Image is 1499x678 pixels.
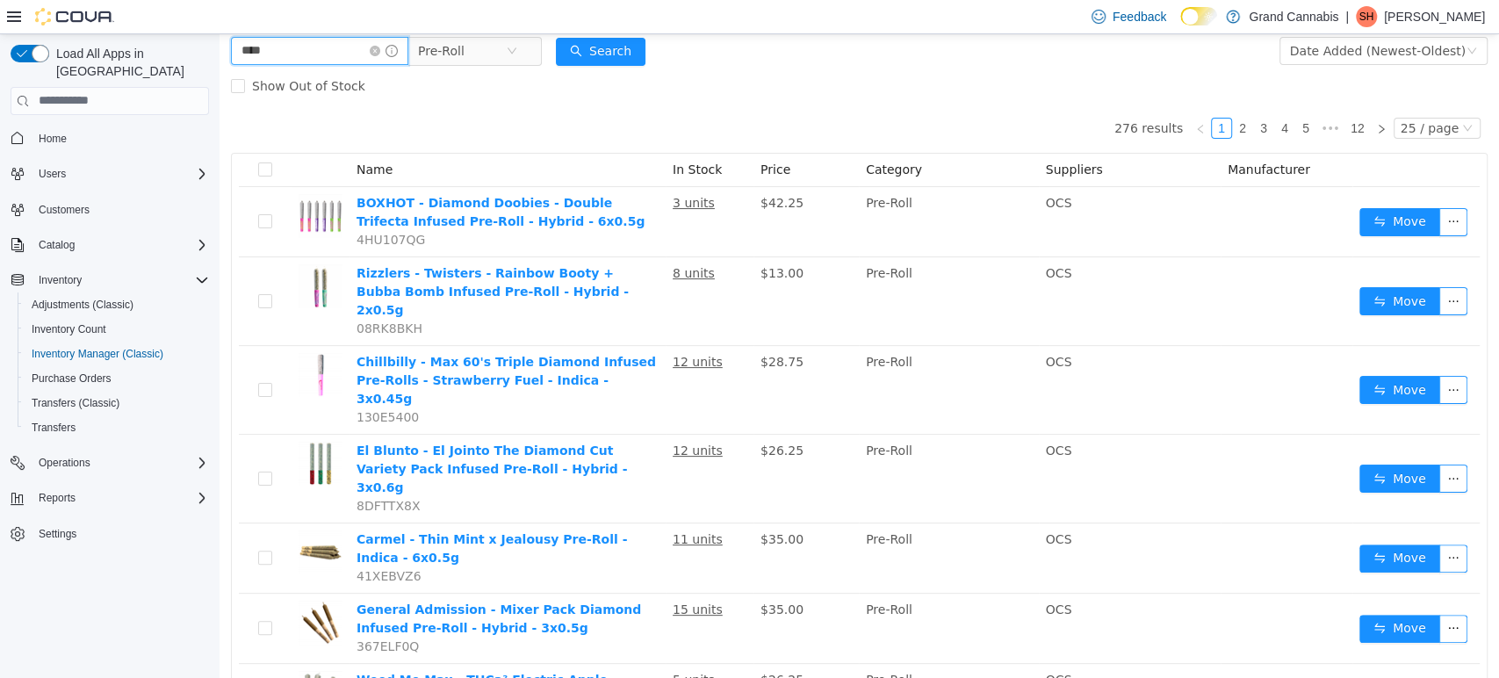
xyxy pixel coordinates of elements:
[25,417,83,438] a: Transfers
[25,343,170,364] a: Inventory Manager (Classic)
[1151,83,1172,105] li: Next Page
[32,128,74,149] a: Home
[32,396,119,410] span: Transfers (Classic)
[4,126,216,151] button: Home
[79,319,123,363] img: Chillbilly - Max 60's Triple Diamond Infused Pre-Rolls - Strawberry Fuel - Indica - 3x0.45g hero ...
[1076,83,1097,105] li: 5
[25,393,126,414] a: Transfers (Classic)
[1113,8,1166,25] span: Feedback
[39,456,90,470] span: Operations
[4,486,216,510] button: Reports
[1220,174,1248,202] button: icon: ellipsis
[826,409,853,423] span: OCS
[453,638,495,653] u: 5 units
[1180,25,1181,26] span: Dark Mode
[826,568,853,582] span: OCS
[39,273,82,287] span: Inventory
[18,317,216,342] button: Inventory Count
[826,162,853,176] span: OCS
[25,417,209,438] span: Transfers
[4,197,216,222] button: Customers
[1034,83,1055,105] li: 3
[137,498,407,530] a: Carmel - Thin Mint x Jealousy Pre-Roll - Indica - 6x0.5g
[1181,84,1239,104] div: 25 / page
[39,527,76,541] span: Settings
[18,391,216,415] button: Transfers (Classic)
[639,223,819,312] td: Pre-Roll
[1220,510,1248,538] button: icon: ellipsis
[1249,6,1338,27] p: Grand Cannabis
[32,487,83,508] button: Reports
[453,321,503,335] u: 12 units
[1345,6,1349,27] p: |
[453,232,495,246] u: 8 units
[970,83,991,105] li: Previous Page
[639,400,819,489] td: Pre-Roll
[25,294,141,315] a: Adjustments (Classic)
[639,489,819,559] td: Pre-Roll
[1180,7,1217,25] input: Dark Mode
[79,160,123,204] img: BOXHOT - Diamond Doobies - Double Trifecta Infused Pre-Roll - Hybrid - 6x0.5g hero shot
[137,535,202,549] span: 41XEBVZ6
[4,162,216,186] button: Users
[32,421,76,435] span: Transfers
[25,368,119,389] a: Purchase Orders
[32,371,112,386] span: Purchase Orders
[826,498,853,512] span: OCS
[39,203,90,217] span: Customers
[32,163,209,184] span: Users
[1034,84,1054,104] a: 3
[166,11,178,23] i: icon: info-circle
[1056,84,1075,104] a: 4
[32,270,209,291] span: Inventory
[32,452,97,473] button: Operations
[137,605,199,619] span: 367ELF0Q
[1126,84,1150,104] a: 12
[1140,253,1221,281] button: icon: swapMove
[25,319,113,340] a: Inventory Count
[992,84,1012,104] a: 1
[541,232,584,246] span: $13.00
[32,347,163,361] span: Inventory Manager (Classic)
[991,83,1013,105] li: 1
[976,90,986,100] i: icon: left
[639,312,819,400] td: Pre-Roll
[79,230,123,274] img: Rizzlers - Twisters - Rainbow Booty + Bubba Bomb Infused Pre-Roll - Hybrid - 2x0.5g hero shot
[541,638,584,653] span: $26.25
[826,128,883,142] span: Suppliers
[137,376,199,390] span: 130E5400
[1097,83,1125,105] li: Next 5 Pages
[32,523,83,545] a: Settings
[32,127,209,149] span: Home
[198,4,245,30] span: Pre-Roll
[453,128,502,142] span: In Stock
[32,322,106,336] span: Inventory Count
[137,321,436,371] a: Chillbilly - Max 60's Triple Diamond Infused Pre-Rolls - Strawberry Fuel - Indica - 3x0.45g
[1140,174,1221,202] button: icon: swapMove
[11,119,209,593] nav: Complex example
[39,491,76,505] span: Reports
[25,294,209,315] span: Adjustments (Classic)
[1140,510,1221,538] button: icon: swapMove
[1243,89,1253,101] i: icon: down
[18,366,216,391] button: Purchase Orders
[18,342,216,366] button: Inventory Manager (Classic)
[1140,581,1221,609] button: icon: swapMove
[150,11,161,22] i: icon: close-circle
[32,199,97,220] a: Customers
[32,452,209,473] span: Operations
[1077,84,1096,104] a: 5
[39,238,75,252] span: Catalog
[1140,430,1221,458] button: icon: swapMove
[1384,6,1485,27] p: [PERSON_NAME]
[137,287,203,301] span: 08RK8BKH
[39,132,67,146] span: Home
[79,496,123,540] img: Carmel - Thin Mint x Jealousy Pre-Roll - Indica - 6x0.5g hero shot
[826,232,853,246] span: OCS
[25,393,209,414] span: Transfers (Classic)
[79,566,123,610] img: General Admission - Mixer Pack Diamond Infused Pre-Roll - Hybrid - 3x0.5g hero shot
[4,268,216,292] button: Inventory
[25,343,209,364] span: Inventory Manager (Classic)
[137,638,388,671] a: Weed Me Max - THCa² Electric Apple Infused Pre-Roll - Sativa - 3x0.5g
[453,162,495,176] u: 3 units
